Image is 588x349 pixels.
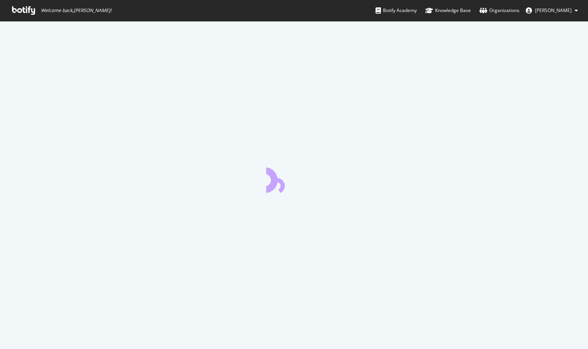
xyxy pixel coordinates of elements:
div: animation [266,165,322,193]
div: Organizations [479,7,520,14]
span: Frances Levison [535,7,572,14]
div: Botify Academy [376,7,417,14]
span: Welcome back, [PERSON_NAME] ! [41,7,111,14]
button: [PERSON_NAME] [520,4,584,17]
div: Knowledge Base [425,7,471,14]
